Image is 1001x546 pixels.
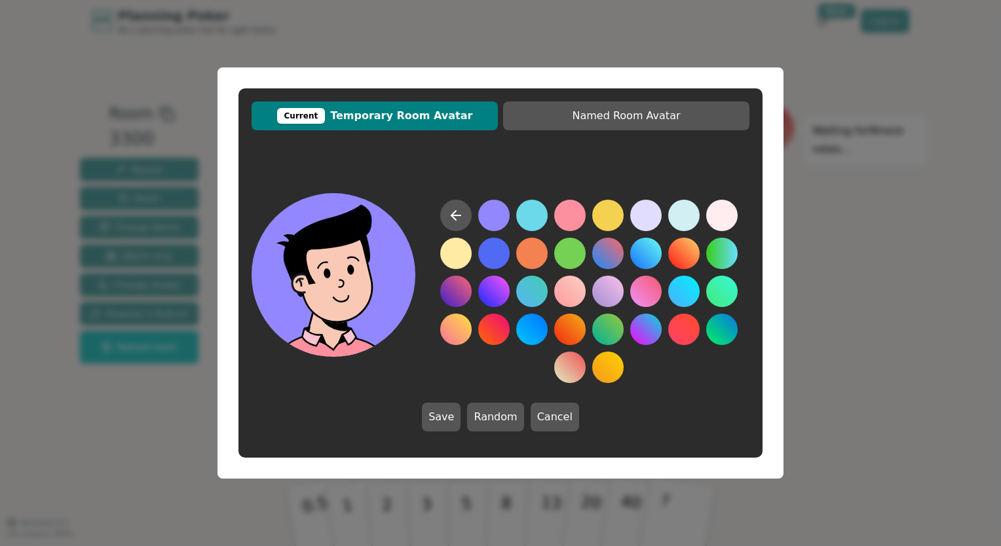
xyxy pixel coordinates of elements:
[503,101,749,130] button: Named Room Avatar
[531,403,579,431] button: Cancel
[258,108,491,124] span: Temporary Room Avatar
[510,108,743,124] span: Named Room Avatar
[252,101,498,130] button: CurrentTemporary Room Avatar
[277,108,326,124] div: Current
[467,403,523,431] button: Random
[422,403,461,431] button: Save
